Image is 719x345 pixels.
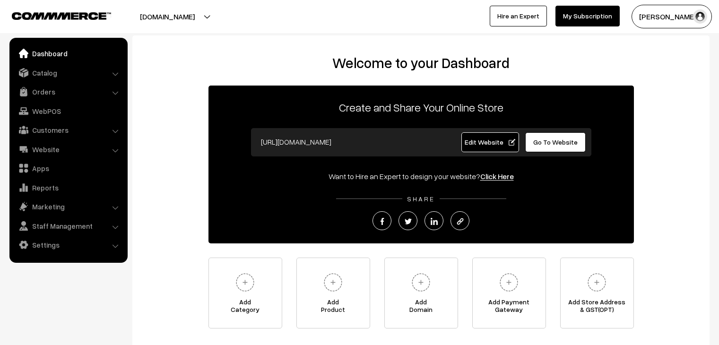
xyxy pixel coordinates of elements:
a: Reports [12,179,124,196]
a: Apps [12,160,124,177]
a: Orders [12,83,124,100]
span: Add Payment Gateway [473,298,546,317]
button: [PERSON_NAME]… [632,5,712,28]
p: Create and Share Your Online Store [208,99,634,116]
a: Catalog [12,64,124,81]
a: Website [12,141,124,158]
a: Staff Management [12,217,124,234]
div: Want to Hire an Expert to design your website? [208,171,634,182]
a: AddDomain [384,258,458,328]
h2: Welcome to your Dashboard [142,54,700,71]
a: Add PaymentGateway [472,258,546,328]
img: COMMMERCE [12,12,111,19]
img: plus.svg [584,269,610,295]
a: AddCategory [208,258,282,328]
a: Click Here [480,172,514,181]
a: My Subscription [555,6,620,26]
span: Add Domain [385,298,458,317]
a: Add Store Address& GST(OPT) [560,258,634,328]
a: COMMMERCE [12,9,95,21]
a: Marketing [12,198,124,215]
span: Edit Website [465,138,515,146]
a: Go To Website [525,132,586,152]
span: SHARE [402,195,440,203]
img: plus.svg [320,269,346,295]
a: WebPOS [12,103,124,120]
a: AddProduct [296,258,370,328]
img: plus.svg [232,269,258,295]
img: plus.svg [496,269,522,295]
span: Add Category [209,298,282,317]
a: Customers [12,121,124,138]
a: Settings [12,236,124,253]
a: Hire an Expert [490,6,547,26]
a: Edit Website [461,132,519,152]
span: Add Store Address & GST(OPT) [561,298,633,317]
img: plus.svg [408,269,434,295]
button: [DOMAIN_NAME] [107,5,228,28]
span: Add Product [297,298,370,317]
a: Dashboard [12,45,124,62]
img: user [693,9,707,24]
span: Go To Website [533,138,578,146]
